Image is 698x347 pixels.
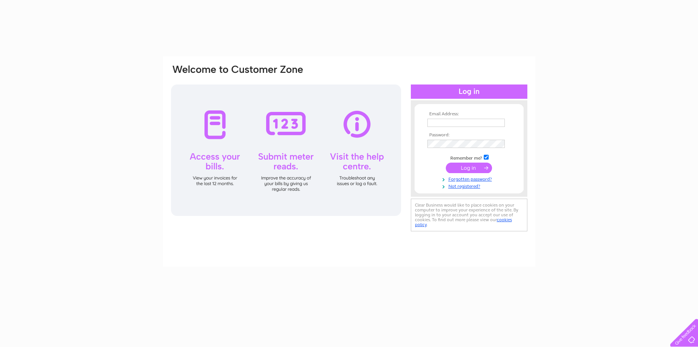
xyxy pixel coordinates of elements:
a: cookies policy [415,217,512,227]
div: Clear Business would like to place cookies on your computer to improve your experience of the sit... [411,199,527,231]
th: Password: [425,133,513,138]
th: Email Address: [425,112,513,117]
td: Remember me? [425,154,513,161]
a: Not registered? [427,182,513,189]
a: Forgotten password? [427,175,513,182]
input: Submit [446,163,492,173]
